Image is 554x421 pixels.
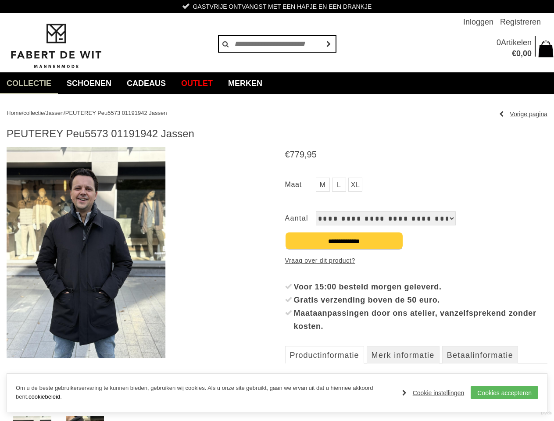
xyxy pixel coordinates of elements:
[7,110,22,116] a: Home
[16,384,393,402] p: Om u de beste gebruikerservaring te kunnen bieden, gebruiken wij cookies. Als u onze site gebruik...
[501,38,532,47] span: Artikelen
[516,49,521,58] span: 0
[304,150,307,159] span: ,
[294,293,547,307] div: Gratis verzending boven de 50 euro.
[7,22,105,70] img: Fabert de Wit
[523,49,532,58] span: 00
[175,72,219,94] a: Outlet
[269,147,428,358] img: PEUTEREY Peu5573 01191942 Jassen
[60,72,118,94] a: Schoenen
[64,110,65,116] span: /
[348,178,362,192] a: XL
[285,254,355,267] a: Vraag over dit product?
[120,72,172,94] a: Cadeaus
[294,280,547,293] div: Voor 15:00 besteld morgen geleverd.
[7,147,165,358] img: PEUTEREY Peu5573 01191942 Jassen
[222,72,269,94] a: Merken
[65,110,167,116] a: PEUTEREY Peu5573 01191942 Jassen
[497,38,501,47] span: 0
[290,150,304,159] span: 779
[512,49,516,58] span: €
[44,110,46,116] span: /
[521,49,523,58] span: ,
[285,211,316,225] label: Aantal
[29,393,60,400] a: cookiebeleid
[307,150,317,159] span: 95
[46,110,64,116] a: Jassen
[285,150,290,159] span: €
[285,178,547,194] ul: Maat
[500,13,541,31] a: Registreren
[402,386,465,400] a: Cookie instellingen
[471,386,538,399] a: Cookies accepteren
[23,110,44,116] a: collectie
[316,178,330,192] a: M
[285,346,364,364] a: Productinformatie
[285,307,547,333] li: Maataanpassingen door ons atelier, vanzelfsprekend zonder kosten.
[442,346,518,364] a: Betaalinformatie
[337,371,547,382] dd: ZWART
[7,127,547,140] h1: PEUTEREY Peu5573 01191942 Jassen
[499,107,547,121] a: Vorige pagina
[22,110,24,116] span: /
[463,13,493,31] a: Inloggen
[285,371,338,382] dt: Kleur:
[367,346,440,364] a: Merk informatie
[332,178,346,192] a: L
